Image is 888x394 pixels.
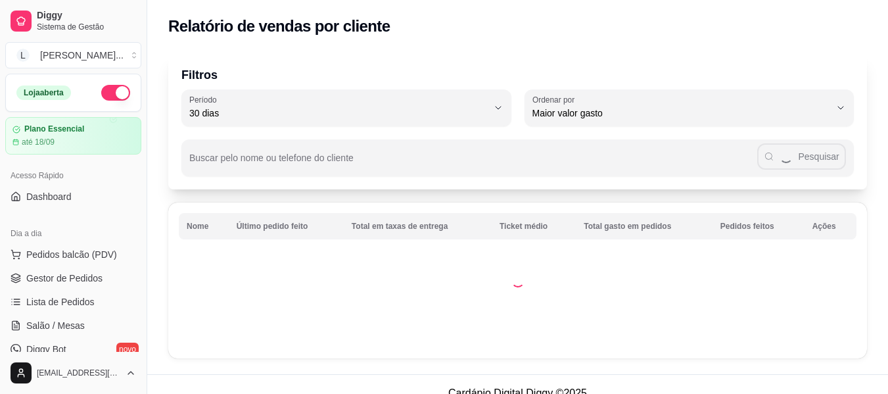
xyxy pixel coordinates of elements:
span: Sistema de Gestão [37,22,136,32]
span: L [16,49,30,62]
span: Gestor de Pedidos [26,272,103,285]
button: Alterar Status [101,85,130,101]
div: Loja aberta [16,86,71,100]
h2: Relatório de vendas por cliente [168,16,390,37]
button: [EMAIL_ADDRESS][DOMAIN_NAME] [5,357,141,389]
span: Pedidos balcão (PDV) [26,248,117,261]
button: Período30 dias [181,89,511,126]
span: [EMAIL_ADDRESS][DOMAIN_NAME] [37,368,120,378]
button: Pedidos balcão (PDV) [5,244,141,265]
a: Gestor de Pedidos [5,268,141,289]
button: Ordenar porMaior valor gasto [525,89,854,126]
a: Diggy Botnovo [5,339,141,360]
a: Plano Essencialaté 18/09 [5,117,141,155]
div: Loading [511,274,525,287]
div: Acesso Rápido [5,165,141,186]
a: Salão / Mesas [5,315,141,336]
span: Lista de Pedidos [26,295,95,308]
label: Ordenar por [532,94,579,105]
p: Filtros [181,66,854,84]
span: Maior valor gasto [532,107,831,120]
span: Diggy [37,10,136,22]
input: Buscar pelo nome ou telefone do cliente [189,157,757,170]
a: Lista de Pedidos [5,291,141,312]
span: 30 dias [189,107,488,120]
button: Select a team [5,42,141,68]
div: Dia a dia [5,223,141,244]
span: Diggy Bot [26,343,66,356]
span: Salão / Mesas [26,319,85,332]
article: Plano Essencial [24,124,84,134]
a: DiggySistema de Gestão [5,5,141,37]
div: [PERSON_NAME] ... [40,49,124,62]
label: Período [189,94,221,105]
article: até 18/09 [22,137,55,147]
a: Dashboard [5,186,141,207]
span: Dashboard [26,190,72,203]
